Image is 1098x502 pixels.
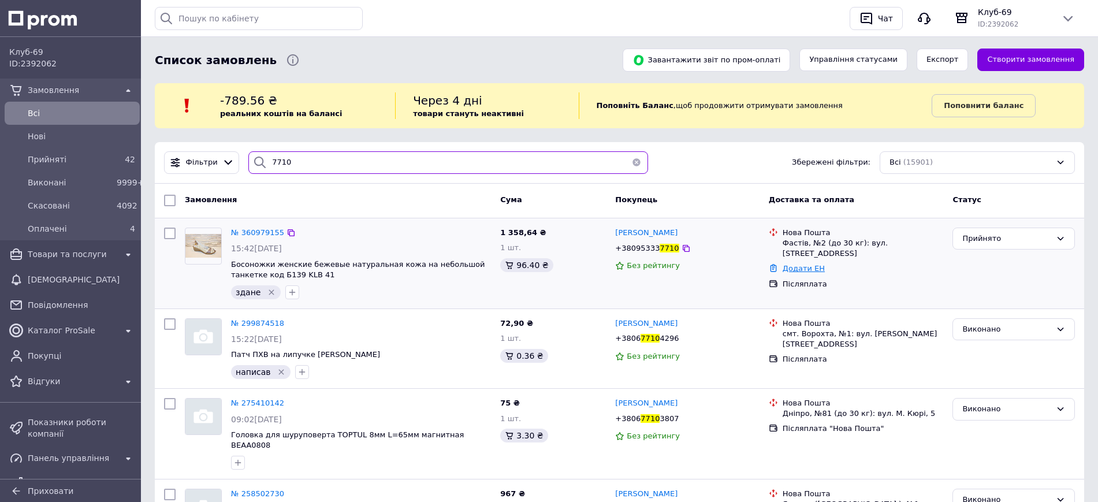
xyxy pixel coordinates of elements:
[660,334,679,343] span: 4296
[783,279,944,289] div: Післяплата
[500,429,548,442] div: 3.30 ₴
[9,46,135,58] span: Клуб-69
[185,228,222,265] a: Фото товару
[28,486,73,496] span: Приховати
[28,131,135,142] span: Нові
[185,399,221,434] img: Фото товару
[962,403,1051,415] div: Виконано
[28,417,135,440] span: Показники роботи компанії
[500,228,546,237] span: 1 358,64 ₴
[231,350,380,359] span: Патч ПХВ на липучке [PERSON_NAME]
[231,430,464,450] a: Головка для шуруповерта TOPTUL 8мм L=65мм магнитная BEAA0808
[117,201,137,210] span: 4092
[28,350,135,362] span: Покупці
[28,84,117,96] span: Замовлення
[231,228,284,237] span: № 360979155
[623,49,790,72] button: Завантажити звіт по пром-оплаті
[615,489,678,500] a: [PERSON_NAME]
[952,195,981,204] span: Статус
[783,354,944,365] div: Післяплата
[28,452,117,464] span: Панель управління
[889,157,901,168] span: Всі
[130,224,135,233] span: 4
[641,414,660,423] span: 7710
[615,489,678,498] span: [PERSON_NAME]
[220,94,277,107] span: -789.56 ₴
[185,398,222,435] a: Фото товару
[917,49,969,71] button: Експорт
[9,59,57,68] span: ID: 2392062
[615,318,678,329] a: [PERSON_NAME]
[660,244,679,252] span: 7710
[615,399,678,407] span: [PERSON_NAME]
[792,157,870,168] span: Збережені фільтри:
[500,334,521,343] span: 1 шт.
[28,107,135,119] span: Всi
[413,109,524,118] b: товари стануть неактивні
[627,432,680,440] span: Без рейтингу
[28,200,112,211] span: Скасовані
[500,319,533,328] span: 72,90 ₴
[615,414,641,423] span: +3806
[413,94,482,107] span: Через 4 дні
[500,349,548,363] div: 0.36 ₴
[500,195,522,204] span: Cума
[627,352,680,360] span: Без рейтингу
[783,489,944,499] div: Нова Пошта
[236,367,271,377] span: написав
[876,10,895,27] div: Чат
[28,248,117,260] span: Товари та послуги
[615,244,660,252] span: +38095333
[231,334,282,344] span: 15:22[DATE]
[231,399,284,407] a: № 275410142
[231,260,485,280] a: Босоножки женские бежевые натуральная кожа на небольшой танкетке код Б139 KLB 41
[236,288,260,297] span: здане
[125,155,135,164] span: 42
[769,195,854,204] span: Доставка та оплата
[850,7,903,30] button: Чат
[267,288,276,297] svg: Видалити мітку
[28,274,135,285] span: [DEMOGRAPHIC_DATA]
[783,264,825,273] a: Додати ЕН
[799,49,907,71] button: Управління статусами
[783,318,944,329] div: Нова Пошта
[932,94,1036,117] a: Поповнити баланс
[903,158,933,166] span: (15901)
[178,97,196,114] img: :exclamation:
[185,318,222,355] a: Фото товару
[231,489,284,498] a: № 258502730
[783,423,944,434] div: Післяплата "Нова Пошта"
[978,20,1018,28] span: ID: 2392062
[28,223,112,235] span: Оплачені
[625,151,648,174] button: Очистить
[28,325,117,336] span: Каталог ProSale
[500,414,521,423] span: 1 шт.
[155,52,277,69] span: Список замовлень
[186,157,218,168] span: Фільтри
[277,367,286,377] svg: Видалити мітку
[783,238,944,259] div: Фастів, №2 (до 30 кг): вул. [STREET_ADDRESS]
[28,299,135,311] span: Повідомлення
[185,319,221,355] img: Фото товару
[615,334,641,343] span: +3806
[579,92,932,119] div: , щоб продовжити отримувати замовлення
[500,243,521,252] span: 1 шт.
[944,101,1023,110] b: Поповнити баланс
[597,101,673,110] b: Поповніть Баланс
[185,234,221,258] img: Фото товару
[28,478,117,489] span: Аналітика
[978,6,1052,18] span: Клуб-69
[500,489,525,498] span: 967 ₴
[231,244,282,253] span: 15:42[DATE]
[155,7,363,30] input: Пошук по кабінету
[615,228,678,239] a: [PERSON_NAME]
[28,154,112,165] span: Прийняті
[231,319,284,328] a: № 299874518
[185,195,237,204] span: Замовлення
[783,408,944,419] div: Дніпро, №81 (до 30 кг): вул. М. Кюрі, 5
[962,323,1051,336] div: Виконано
